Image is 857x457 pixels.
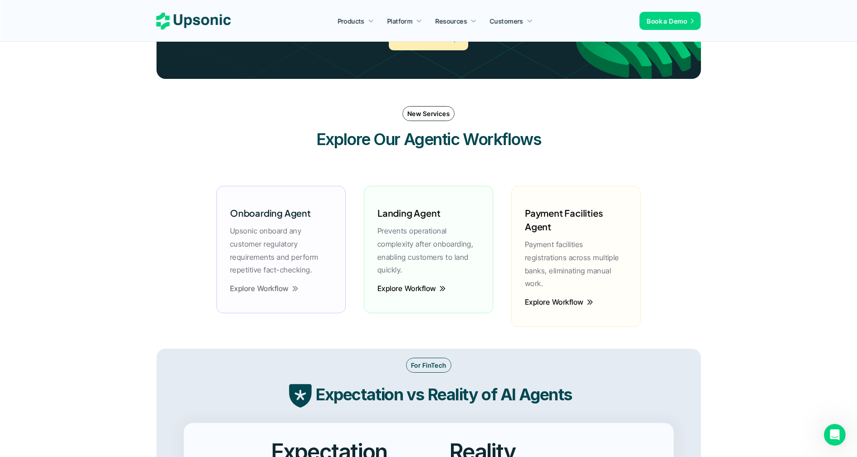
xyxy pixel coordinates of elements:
p: Prevents operational complexity after onboarding, enabling customers to land quickly. [377,224,480,277]
p: Explore Workflow [377,287,436,290]
h6: Landing Agent [377,206,440,220]
p: Customers [490,16,524,26]
p: Explore Workflow [230,287,289,290]
h3: Explore Our Agentic Workflows [293,128,565,151]
p: Upsonic onboard any customer regulatory requirements and perform repetitive fact-checking. [230,224,332,277]
a: Book a Demo [640,12,701,30]
p: Platform [387,16,412,26]
p: New Services [407,109,450,118]
p: Book a Demo [647,16,687,26]
p: For FinTech [411,360,446,370]
p: Payment facilities registrations across multiple banks, eliminating manual work. [525,238,627,290]
h6: Payment Facilities Agent [525,206,627,233]
p: Products [338,16,364,26]
p: Resources [436,16,467,26]
a: Products [332,13,379,29]
strong: Expectation vs Reality of AI Agents [316,384,572,404]
p: Explore Workflow [525,301,584,303]
h6: Onboarding Agent [230,206,311,220]
iframe: Intercom live chat [824,424,846,446]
